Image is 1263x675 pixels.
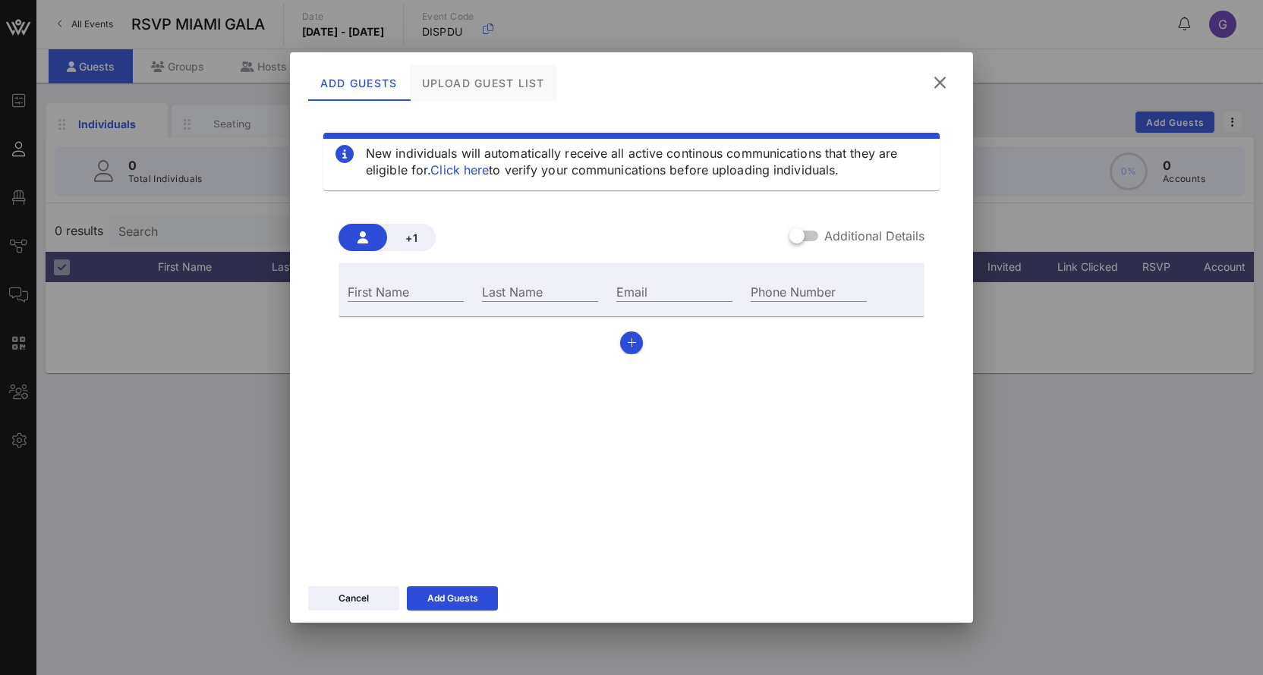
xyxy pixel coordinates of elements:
button: Cancel [308,586,399,611]
span: +1 [399,231,424,244]
div: Add Guests [308,64,410,101]
div: Cancel [339,591,369,606]
label: Additional Details [824,228,924,243]
div: Upload Guest List [410,64,557,101]
div: Add Guests [427,591,478,606]
a: Click here [430,162,489,177]
button: +1 [387,224,436,251]
button: Add Guests [407,586,498,611]
div: New individuals will automatically receive all active continous communications that they are elig... [366,145,928,178]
